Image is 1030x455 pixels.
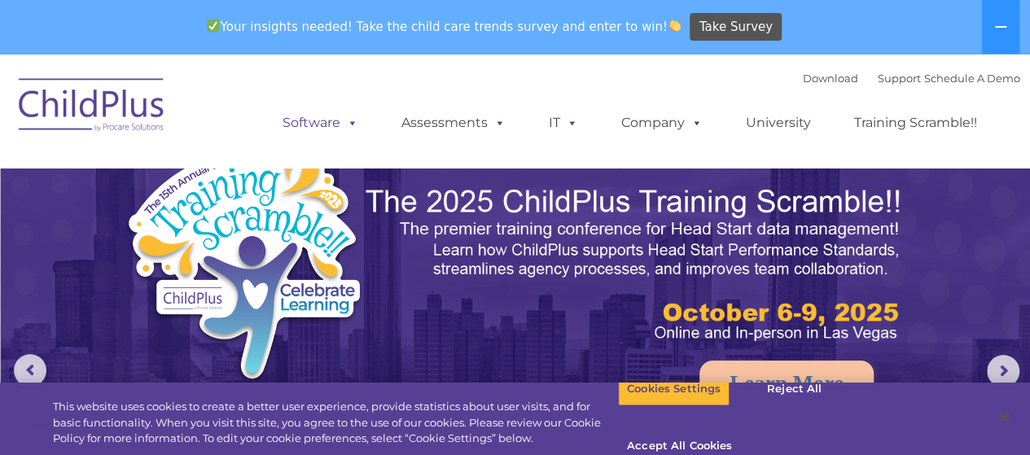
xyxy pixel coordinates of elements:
[690,13,782,42] a: Take Survey
[743,372,845,406] button: Reject All
[924,72,1020,85] a: Schedule A Demo
[226,107,276,120] span: Last name
[385,107,522,139] a: Assessments
[668,20,681,32] img: 👏
[699,361,874,406] a: Learn More
[226,174,296,186] span: Phone number
[266,107,375,139] a: Software
[533,107,594,139] a: IT
[803,72,1020,85] font: |
[986,400,1022,435] button: Close
[838,107,993,139] a: Training Scramble!!
[618,372,730,406] button: Cookies Settings
[53,399,618,447] div: This website uses cookies to create a better user experience, provide statistics about user visit...
[878,72,921,85] a: Support
[730,107,827,139] a: University
[699,13,773,42] span: Take Survey
[11,67,173,148] img: ChildPlus by Procare Solutions
[200,11,688,42] span: Your insights needed! Take the child care trends survey and enter to win!
[803,72,858,85] a: Download
[207,20,219,32] img: ✅
[605,107,719,139] a: Company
